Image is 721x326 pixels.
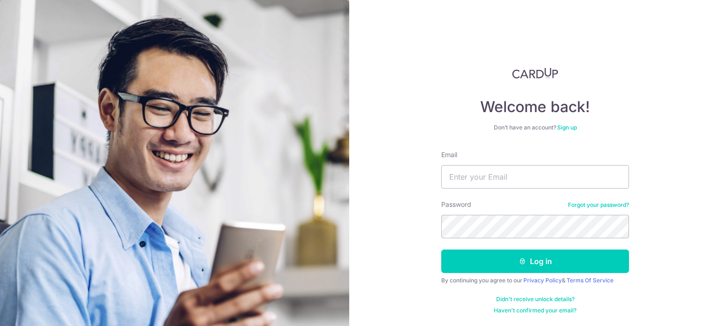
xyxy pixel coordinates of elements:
a: Privacy Policy [523,277,562,284]
input: Enter your Email [441,165,629,189]
button: Log in [441,250,629,273]
h4: Welcome back! [441,98,629,116]
label: Email [441,150,457,159]
a: Sign up [557,124,577,131]
div: By continuing you agree to our & [441,277,629,284]
img: CardUp Logo [512,68,558,79]
a: Didn't receive unlock details? [496,296,575,303]
div: Don’t have an account? [441,124,629,131]
a: Forgot your password? [568,201,629,209]
a: Haven't confirmed your email? [494,307,576,314]
label: Password [441,200,471,209]
a: Terms Of Service [567,277,614,284]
